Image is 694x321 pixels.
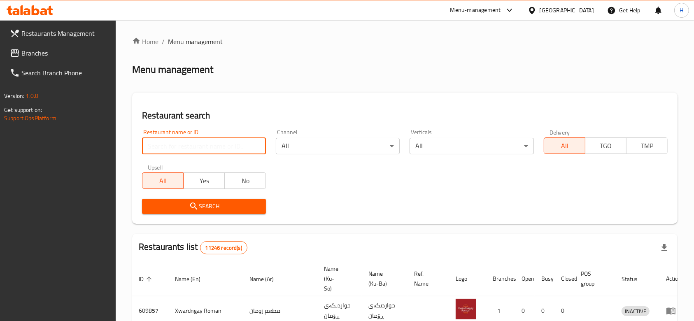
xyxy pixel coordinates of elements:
div: Menu-management [450,5,501,15]
span: POS group [581,269,605,288]
span: Version: [4,91,24,101]
button: All [142,172,184,189]
span: TGO [589,140,623,152]
span: Get support on: [4,105,42,115]
label: Upsell [148,164,163,170]
span: 11246 record(s) [200,244,247,252]
span: No [228,175,263,187]
button: TMP [626,137,668,154]
img: Xwardngay Roman [456,299,476,319]
a: Branches [3,43,116,63]
span: Name (Ku-So) [324,264,352,293]
div: All [276,138,400,154]
button: All [544,137,585,154]
a: Home [132,37,158,47]
span: Status [622,274,648,284]
nav: breadcrumb [132,37,678,47]
span: TMP [630,140,664,152]
div: [GEOGRAPHIC_DATA] [540,6,594,15]
span: Branches [21,48,109,58]
span: All [146,175,180,187]
a: Search Branch Phone [3,63,116,83]
span: H [680,6,683,15]
span: Search Branch Phone [21,68,109,78]
h2: Restaurants list [139,241,247,254]
th: Logo [449,261,486,296]
span: Search [149,201,259,212]
span: All [547,140,582,152]
span: Menu management [168,37,223,47]
div: INACTIVE [622,306,650,316]
li: / [162,37,165,47]
th: Closed [554,261,574,296]
th: Branches [486,261,515,296]
h2: Menu management [132,63,213,76]
span: Name (Ku-Ba) [368,269,398,288]
button: Yes [183,172,225,189]
span: Name (Ar) [249,274,284,284]
a: Support.OpsPlatform [4,113,56,123]
button: TGO [585,137,626,154]
label: Delivery [550,129,570,135]
button: No [224,172,266,189]
span: ID [139,274,154,284]
h2: Restaurant search [142,109,668,122]
th: Action [659,261,688,296]
span: Restaurants Management [21,28,109,38]
div: Total records count [200,241,247,254]
span: 1.0.0 [26,91,38,101]
span: INACTIVE [622,307,650,316]
th: Open [515,261,535,296]
button: Search [142,199,266,214]
span: Name (En) [175,274,211,284]
div: All [410,138,533,154]
input: Search for restaurant name or ID.. [142,138,266,154]
a: Restaurants Management [3,23,116,43]
div: Menu [666,306,681,316]
div: Export file [654,238,674,258]
span: Yes [187,175,221,187]
th: Busy [535,261,554,296]
span: Ref. Name [414,269,439,288]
